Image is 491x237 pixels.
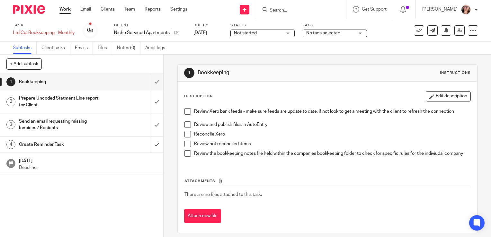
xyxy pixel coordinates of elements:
span: No tags selected [306,31,340,35]
label: Client [114,23,185,28]
span: Not started [234,31,257,35]
a: Clients [101,6,115,13]
a: Work [59,6,71,13]
span: There are no files attached to this task. [184,192,262,197]
h1: Bookkeeping [198,69,341,76]
label: Task [13,23,75,28]
a: Audit logs [145,42,170,54]
a: Reports [145,6,161,13]
div: Instructions [440,70,471,75]
a: Settings [170,6,187,13]
p: Description [184,94,213,99]
p: Review not reconciled items [194,141,470,147]
p: Deadline [19,164,157,171]
a: Team [124,6,135,13]
label: Tags [303,23,367,28]
p: Review and publish files in AutoEntry [194,121,470,128]
h1: Create Reminder Task [19,140,102,149]
div: 3 [6,120,15,129]
p: Niche Serviced Apartments Ltd [114,30,171,36]
div: 2 [6,97,15,106]
p: [PERSON_NAME] [422,6,458,13]
span: Get Support [362,7,387,12]
div: 0 [87,27,94,34]
button: + Add subtask [6,58,42,69]
input: Search [269,8,327,13]
label: Due by [193,23,222,28]
p: Review the bookkeeping notes file held within the companies bookkeeping folder to check for speci... [194,150,470,157]
div: 1 [184,68,194,78]
h1: Send an email requesting missing Invoices / Reciepts [19,117,102,133]
label: Status [230,23,295,28]
div: Ltd Co: Bookkeeping - Monthly [13,30,75,36]
p: Review Xero bank feeds - make sure feeds are update to date, if not look to get a meeting with th... [194,108,470,115]
img: Louise.jpg [461,4,471,15]
a: Notes (0) [117,42,140,54]
a: Email [80,6,91,13]
a: Emails [75,42,93,54]
h1: Bookkeeping [19,77,102,87]
p: Reconcile Xero [194,131,470,137]
small: /5 [90,29,94,32]
a: Files [98,42,112,54]
h1: Prepare Uncoded Statment Line report for Client [19,93,102,110]
button: Attach new file [184,209,221,223]
span: [DATE] [193,31,207,35]
button: Edit description [426,91,471,101]
a: Client tasks [41,42,70,54]
div: 4 [6,140,15,149]
span: Attachments [184,179,215,183]
div: 1 [6,77,15,86]
h1: [DATE] [19,156,157,164]
img: Pixie [13,5,45,14]
a: Subtasks [13,42,37,54]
